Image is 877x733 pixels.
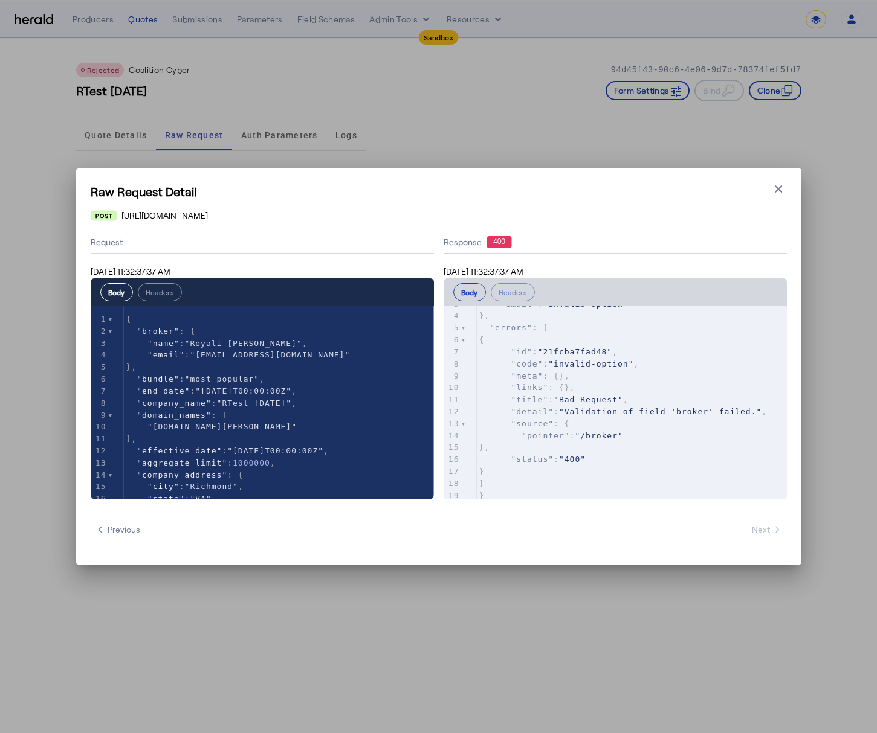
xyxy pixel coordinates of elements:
[95,523,140,536] span: Previous
[479,395,629,404] span: : ,
[479,311,490,320] span: },
[91,421,108,433] div: 10
[444,266,523,277] span: [DATE] 11:32:37:37 AM
[511,419,554,428] span: "source"
[444,453,461,466] div: 16
[559,455,586,464] span: "400"
[91,493,108,505] div: 16
[444,406,461,418] div: 12
[444,490,461,502] div: 19
[479,347,618,356] span: : ,
[91,231,434,254] div: Request
[522,431,569,440] span: "pointer"
[479,335,485,344] span: {
[543,299,628,309] span: "invalid-option"
[126,494,217,503] span: : ,
[126,339,308,348] span: : ,
[444,382,461,394] div: 10
[126,434,137,443] span: ],
[479,299,629,309] span: :
[126,399,297,408] span: : ,
[479,383,575,392] span: : {},
[91,397,108,409] div: 8
[444,358,461,370] div: 8
[538,347,613,356] span: "21fcba7fad48"
[190,494,211,503] span: "VA"
[147,494,185,503] span: "state"
[444,370,461,382] div: 9
[227,446,323,455] span: "[DATE]T00:00:00Z"
[444,310,461,322] div: 4
[747,519,787,540] button: Next
[444,466,461,478] div: 17
[91,445,108,457] div: 12
[444,346,461,358] div: 7
[490,323,532,332] span: "errors"
[444,334,461,346] div: 6
[479,467,485,476] span: }
[752,523,782,536] span: Next
[137,446,222,455] span: "effective_date"
[137,399,212,408] span: "company_name"
[147,482,180,491] span: "city"
[511,371,543,380] span: "meta"
[126,458,276,467] span: : ,
[479,479,485,488] span: ]
[511,395,548,404] span: "title"
[126,482,244,491] span: : ,
[444,236,787,248] div: Response
[91,361,108,373] div: 5
[126,411,228,420] span: : [
[137,386,190,395] span: "end_date"
[453,283,486,301] button: Body
[121,210,208,222] span: [URL][DOMAIN_NAME]
[137,411,212,420] span: "domain_names"
[195,386,291,395] span: "[DATE]T00:00:00Z"
[493,237,505,246] text: 400
[511,383,548,392] span: "links"
[137,458,227,467] span: "aggregate_limit"
[100,283,133,301] button: Body
[137,470,227,479] span: "company_address"
[217,399,292,408] span: "RTest [DATE]"
[91,325,108,338] div: 2
[479,371,570,380] span: : {},
[500,299,538,309] span: "email"
[91,481,108,493] div: 15
[575,431,623,440] span: "/broker"
[126,362,137,371] span: },
[479,407,768,416] span: : ,
[511,359,543,368] span: "code"
[444,478,461,490] div: 18
[185,482,238,491] span: "Richmond"
[147,350,185,359] span: "email"
[185,374,260,383] span: "most_popular"
[91,385,108,397] div: 7
[511,455,554,464] span: "status"
[479,431,623,440] span: :
[491,283,535,301] button: Headers
[126,315,132,324] span: {
[126,374,265,383] span: : ,
[479,419,570,428] span: : {
[91,433,108,445] div: 11
[138,283,182,301] button: Headers
[126,386,297,395] span: : ,
[444,418,461,430] div: 13
[91,183,787,200] h1: Raw Request Detail
[511,347,532,356] span: "id"
[444,441,461,453] div: 15
[126,446,329,455] span: : ,
[126,470,244,479] span: : {
[444,322,461,334] div: 5
[137,327,180,336] span: "broker"
[91,338,108,350] div: 3
[511,407,554,416] span: "detail"
[126,327,196,336] span: : {
[91,349,108,361] div: 4
[479,455,586,464] span: :
[554,395,623,404] span: "Bad Request"
[190,350,350,359] span: "[EMAIL_ADDRESS][DOMAIN_NAME]"
[147,339,180,348] span: "name"
[91,519,145,540] button: Previous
